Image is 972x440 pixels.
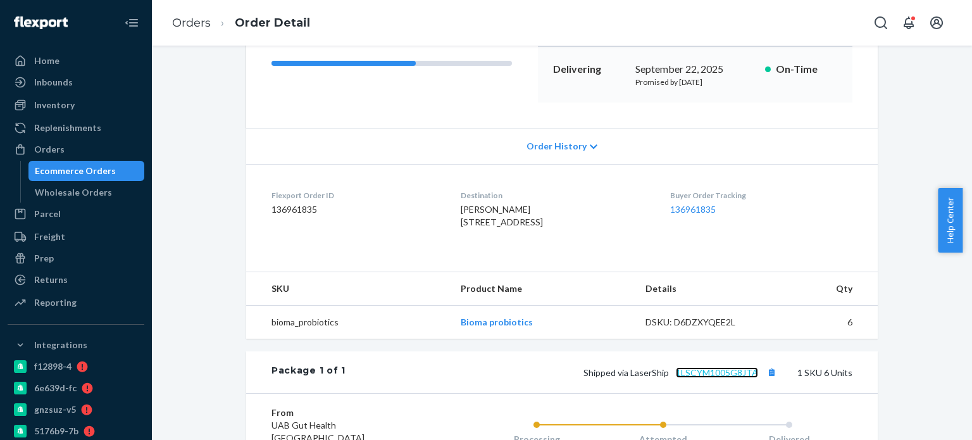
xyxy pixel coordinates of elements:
[28,182,145,203] a: Wholesale Orders
[938,188,963,253] button: Help Center
[8,95,144,115] a: Inventory
[162,4,320,42] ol: breadcrumbs
[34,382,77,394] div: 6e639d-fc
[8,378,144,398] a: 6e639d-fc
[271,364,346,380] div: Package 1 of 1
[34,208,61,220] div: Parcel
[553,62,625,77] p: Delivering
[34,296,77,309] div: Reporting
[676,367,758,378] a: 1LSCYM1005G8JTA
[35,186,112,199] div: Wholesale Orders
[35,165,116,177] div: Ecommerce Orders
[34,143,65,156] div: Orders
[8,51,144,71] a: Home
[8,72,144,92] a: Inbounds
[271,203,440,216] dd: 136961835
[271,406,423,419] dt: From
[34,273,68,286] div: Returns
[8,248,144,268] a: Prep
[526,140,587,153] span: Order History
[346,364,852,380] div: 1 SKU 6 Units
[8,292,144,313] a: Reporting
[635,62,755,77] div: September 22, 2025
[8,270,144,290] a: Returns
[461,204,543,227] span: [PERSON_NAME] [STREET_ADDRESS]
[8,227,144,247] a: Freight
[635,272,775,306] th: Details
[451,272,635,306] th: Product Name
[635,77,755,87] p: Promised by [DATE]
[34,252,54,265] div: Prep
[8,139,144,160] a: Orders
[8,204,144,224] a: Parcel
[14,16,68,29] img: Flexport logo
[763,364,780,380] button: Copy tracking number
[8,356,144,377] a: f12898-4
[461,190,649,201] dt: Destination
[34,76,73,89] div: Inbounds
[776,62,837,77] p: On-Time
[34,339,87,351] div: Integrations
[28,161,145,181] a: Ecommerce Orders
[670,190,852,201] dt: Buyer Order Tracking
[34,425,78,437] div: 5176b9-7b
[583,367,780,378] span: Shipped via LaserShip
[670,204,716,215] a: 136961835
[34,230,65,243] div: Freight
[774,306,878,339] td: 6
[34,122,101,134] div: Replenishments
[896,10,921,35] button: Open notifications
[119,10,144,35] button: Close Navigation
[8,399,144,420] a: gnzsuz-v5
[271,190,440,201] dt: Flexport Order ID
[774,272,878,306] th: Qty
[34,54,59,67] div: Home
[235,16,310,30] a: Order Detail
[868,10,894,35] button: Open Search Box
[246,272,451,306] th: SKU
[34,403,76,416] div: gnzsuz-v5
[172,16,211,30] a: Orders
[924,10,949,35] button: Open account menu
[34,99,75,111] div: Inventory
[8,118,144,138] a: Replenishments
[461,317,533,327] a: Bioma probiotics
[34,360,72,373] div: f12898-4
[8,335,144,355] button: Integrations
[246,306,451,339] td: bioma_probiotics
[645,316,764,329] div: DSKU: D6DZXYQEE2L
